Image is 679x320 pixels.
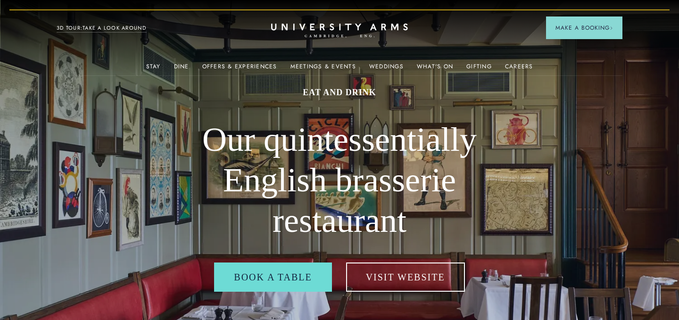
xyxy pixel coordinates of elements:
[546,16,622,39] button: Make a BookingArrow icon
[271,24,408,38] a: Home
[466,63,492,75] a: Gifting
[202,63,277,75] a: Offers & Experiences
[417,63,453,75] a: What's On
[57,24,147,33] a: 3D TOUR:TAKE A LOOK AROUND
[346,263,465,292] a: Visit Website
[505,63,533,75] a: Careers
[170,87,509,98] h1: Eat and drink
[174,63,189,75] a: Dine
[369,63,404,75] a: Weddings
[610,26,613,30] img: Arrow icon
[170,120,509,241] h2: Our quintessentially English brasserie restaurant
[290,63,356,75] a: Meetings & Events
[146,63,161,75] a: Stay
[555,24,613,32] span: Make a Booking
[214,263,331,292] a: Book a table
